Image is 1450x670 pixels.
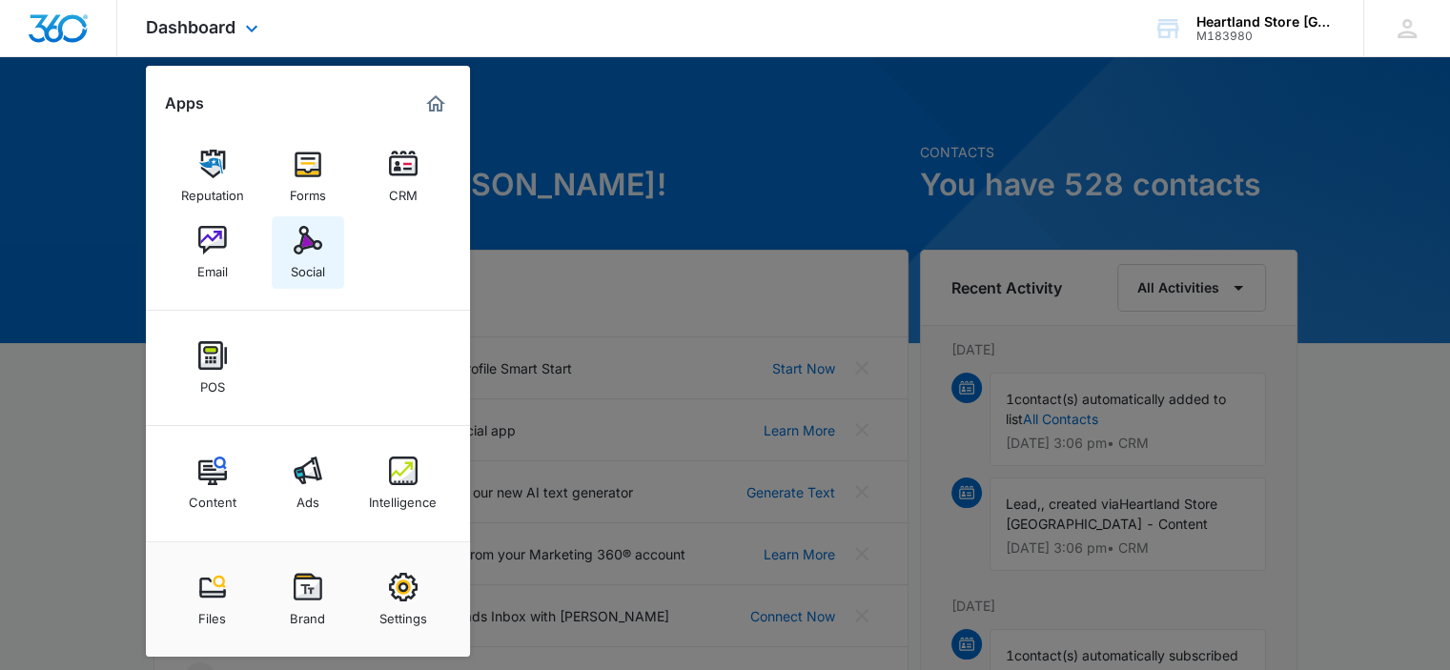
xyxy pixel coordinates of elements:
a: Settings [367,563,439,636]
div: Content [189,485,236,510]
a: CRM [367,140,439,213]
div: Social [291,254,325,279]
a: Email [176,216,249,289]
div: Forms [290,178,326,203]
div: Ads [296,485,319,510]
a: POS [176,332,249,404]
div: Intelligence [369,485,437,510]
a: Brand [272,563,344,636]
div: Settings [379,601,427,626]
a: Ads [272,447,344,519]
span: Dashboard [146,17,235,37]
a: Forms [272,140,344,213]
a: Reputation [176,140,249,213]
div: Files [198,601,226,626]
a: Intelligence [367,447,439,519]
div: Reputation [181,178,244,203]
div: CRM [389,178,418,203]
h2: Apps [165,94,204,112]
div: account name [1196,14,1336,30]
div: Brand [290,601,325,626]
a: Files [176,563,249,636]
div: Email [197,254,228,279]
a: Social [272,216,344,289]
a: Marketing 360® Dashboard [420,89,451,119]
div: account id [1196,30,1336,43]
div: POS [200,370,225,395]
a: Content [176,447,249,519]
